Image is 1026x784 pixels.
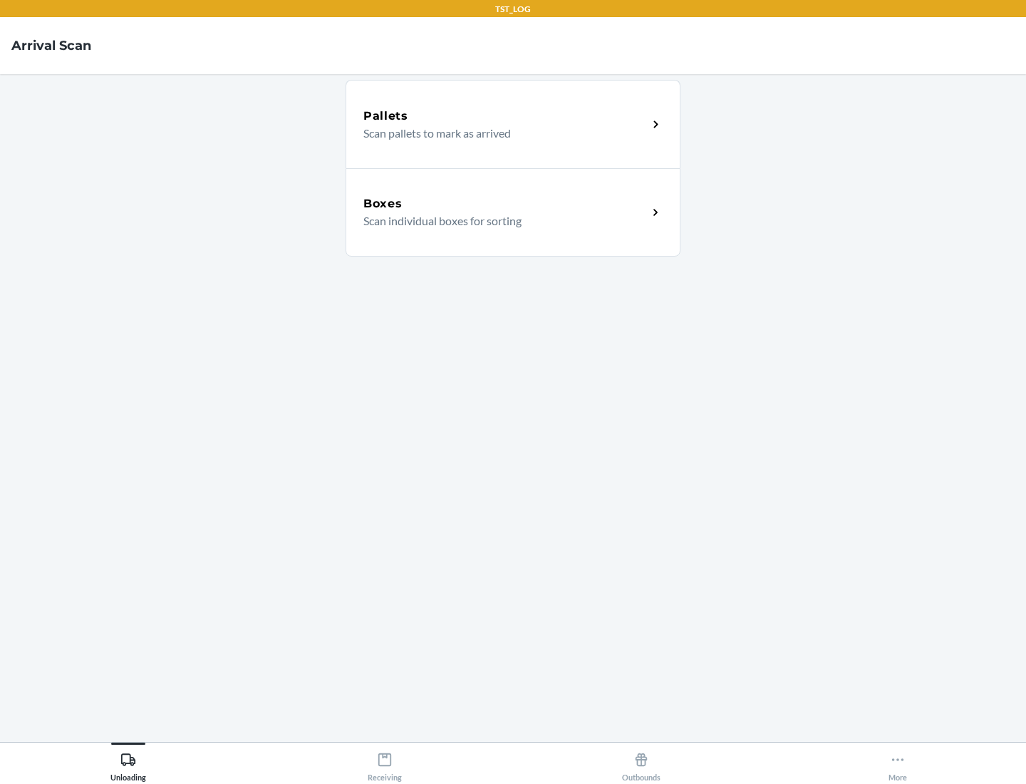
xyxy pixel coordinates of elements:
button: Receiving [256,743,513,782]
div: More [888,746,907,782]
h5: Pallets [363,108,408,125]
p: Scan pallets to mark as arrived [363,125,636,142]
a: BoxesScan individual boxes for sorting [346,168,680,257]
a: PalletsScan pallets to mark as arrived [346,80,680,168]
h4: Arrival Scan [11,36,91,55]
div: Outbounds [622,746,660,782]
p: TST_LOG [495,3,531,16]
button: More [769,743,1026,782]
p: Scan individual boxes for sorting [363,212,636,229]
h5: Boxes [363,195,403,212]
button: Outbounds [513,743,769,782]
div: Receiving [368,746,402,782]
div: Unloading [110,746,146,782]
